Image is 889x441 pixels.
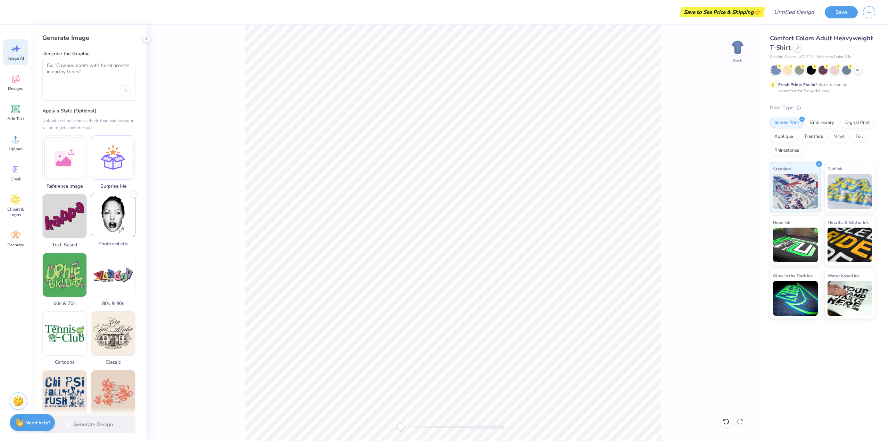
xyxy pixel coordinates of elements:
div: Transfers [800,132,828,142]
span: Classic [91,358,135,366]
img: Photorealistic [91,193,135,237]
img: Glow in the Dark Ink [773,281,818,316]
span: Photorealistic [91,240,135,247]
span: # C1717 [799,54,814,60]
img: Water based Ink [828,281,872,316]
span: Comfort Colors [770,54,796,60]
span: Neon Ink [773,219,790,226]
img: Standard [773,174,818,209]
img: Handdrawn [91,370,135,414]
label: Apply a Style (Optional) [42,108,135,115]
strong: Fresh Prints Flash: [778,82,815,87]
button: Save [825,6,858,18]
img: Text-Based [43,194,86,238]
img: Grunge [43,370,86,414]
div: Foil [851,132,867,142]
div: Applique [770,132,798,142]
span: Clipart & logos [4,206,27,218]
div: Digital Print [841,118,874,128]
span: Glow in the Dark Ink [773,272,813,279]
img: Cartoons [43,312,86,355]
span: Upload [9,146,23,152]
span: 60s & 70s [42,300,87,307]
strong: Need help? [25,419,50,426]
span: Cartoons [42,358,87,366]
span: Standard [773,165,791,172]
div: Screen Print [770,118,804,128]
span: Minimum Order: 24 + [817,54,852,60]
div: Generate Image [42,34,135,42]
img: 60s & 70s [43,253,86,297]
img: Neon Ink [773,228,818,262]
span: Water based Ink [828,272,859,279]
div: Upload or choose an aesthetic that matches your vision to get a better result [42,117,135,131]
span: Add Text [7,116,24,121]
label: Describe the Graphic [42,50,135,57]
span: Designs [8,86,23,91]
div: Print Type [770,104,875,112]
span: Reference Image [42,183,87,190]
div: Vinyl [830,132,849,142]
img: 80s & 90s [91,253,135,297]
div: Upload image [120,85,131,96]
span: Text-Based [42,241,87,248]
span: Comfort Colors Adult Heavyweight T-Shirt [770,34,873,52]
span: Puff Ink [828,165,842,172]
img: Puff Ink [828,174,872,209]
span: 80s & 90s [91,300,135,307]
img: Back [731,40,745,54]
span: Greek [10,176,21,182]
div: Back [733,58,742,64]
img: Metallic & Glitter Ink [828,228,872,262]
img: Classic [91,312,135,355]
div: Save to See Price & Shipping [682,7,763,17]
span: Decorate [7,242,24,248]
span: Metallic & Glitter Ink [828,219,869,226]
span: 👉 [754,8,761,16]
span: Surprise Me [91,183,135,190]
div: Embroidery [806,118,839,128]
div: Rhinestones [770,145,804,156]
div: This color can be expedited for 5 day delivery. [778,82,864,94]
div: Accessibility label [397,424,404,431]
span: Image AI [8,56,24,61]
input: Untitled Design [768,5,820,19]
